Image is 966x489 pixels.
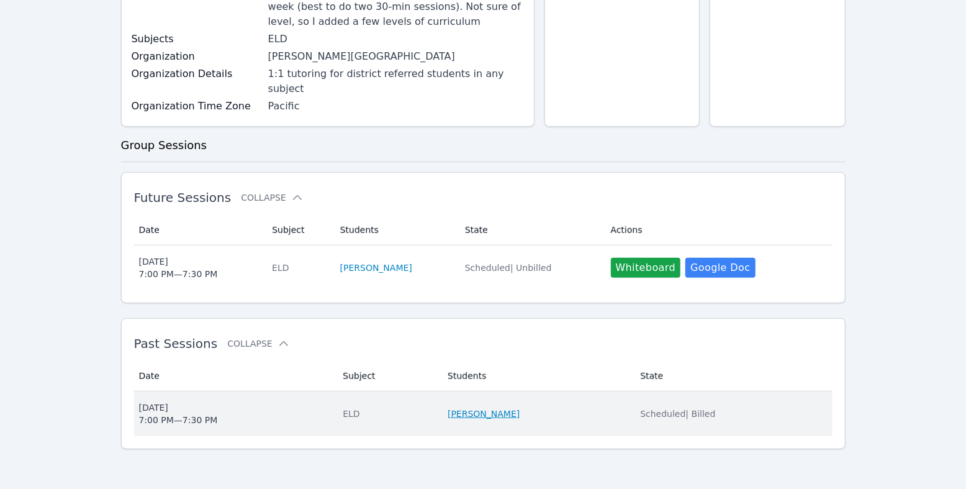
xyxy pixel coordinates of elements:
button: Collapse [227,337,289,350]
span: Scheduled | Unbilled [465,263,552,273]
div: [DATE] 7:00 PM — 7:30 PM [139,255,218,280]
th: Subject [264,215,333,245]
tr: [DATE]7:00 PM—7:30 PMELD[PERSON_NAME]Scheduled| Billed [134,391,833,436]
div: [PERSON_NAME][GEOGRAPHIC_DATA] [268,49,524,64]
th: Students [333,215,458,245]
th: State [633,361,832,391]
a: [PERSON_NAME] [340,262,412,274]
div: ELD [268,32,524,47]
tr: [DATE]7:00 PM—7:30 PMELD[PERSON_NAME]Scheduled| UnbilledWhiteboardGoogle Doc [134,245,833,290]
span: Past Sessions [134,336,218,351]
div: ELD [272,262,325,274]
div: 1:1 tutoring for district referred students in any subject [268,66,524,96]
h3: Group Sessions [121,137,846,154]
label: Organization [132,49,261,64]
a: [PERSON_NAME] [448,408,520,420]
label: Organization Time Zone [132,99,261,114]
span: Scheduled | Billed [640,409,715,419]
a: Google Doc [685,258,755,278]
th: State [458,215,603,245]
button: Whiteboard [611,258,681,278]
label: Subjects [132,32,261,47]
button: Collapse [241,191,303,204]
div: [DATE] 7:00 PM — 7:30 PM [139,401,218,426]
th: Date [134,361,336,391]
th: Subject [335,361,440,391]
th: Students [440,361,633,391]
label: Organization Details [132,66,261,81]
th: Date [134,215,265,245]
div: ELD [343,408,433,420]
th: Actions [603,215,833,245]
div: Pacific [268,99,524,114]
span: Future Sessions [134,190,232,205]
